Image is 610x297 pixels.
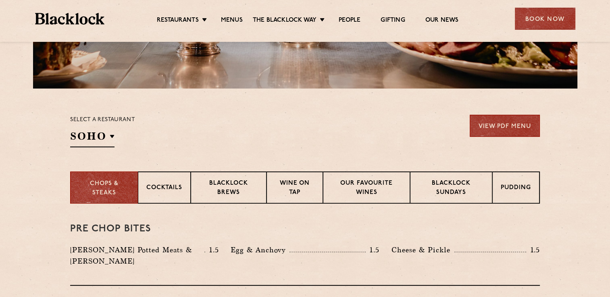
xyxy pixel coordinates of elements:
p: 1.5 [526,245,540,255]
div: Book Now [515,8,575,30]
p: Cocktails [146,184,182,194]
p: [PERSON_NAME] Potted Meats & [PERSON_NAME] [70,244,204,267]
img: BL_Textured_Logo-footer-cropped.svg [35,13,105,25]
p: Our favourite wines [331,179,401,198]
p: 1.5 [205,245,219,255]
p: Blacklock Sundays [418,179,484,198]
p: Pudding [501,184,531,194]
p: Wine on Tap [275,179,314,198]
a: View PDF Menu [470,115,540,137]
p: Egg & Anchovy [231,244,289,256]
a: Gifting [381,16,405,25]
a: The Blacklock Way [253,16,316,25]
p: 1.5 [366,245,379,255]
p: Chops & Steaks [79,179,129,198]
p: Blacklock Brews [199,179,258,198]
a: Our News [425,16,459,25]
a: People [339,16,360,25]
a: Restaurants [157,16,199,25]
a: Menus [221,16,243,25]
p: Cheese & Pickle [391,244,454,256]
p: Select a restaurant [70,115,135,125]
h3: Pre Chop Bites [70,224,540,234]
h2: SOHO [70,129,115,147]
